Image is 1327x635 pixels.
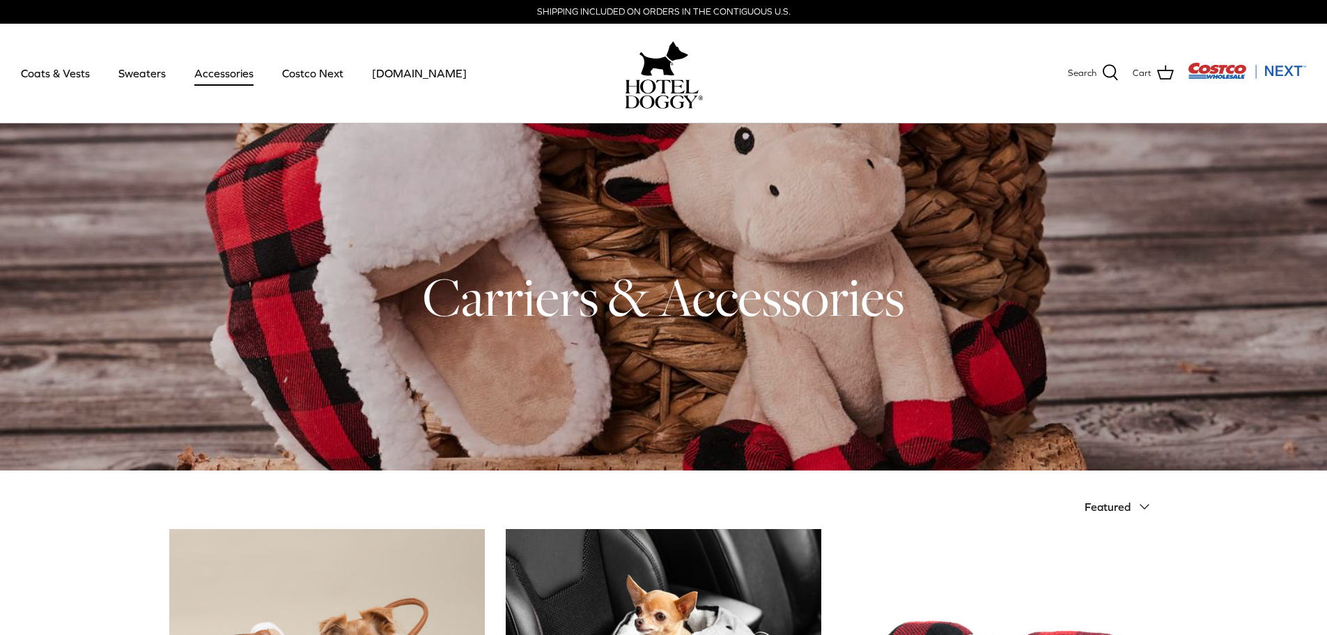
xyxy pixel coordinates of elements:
span: Featured [1085,500,1131,513]
a: Cart [1133,64,1174,82]
a: Costco Next [270,49,356,97]
a: Sweaters [106,49,178,97]
a: [DOMAIN_NAME] [359,49,479,97]
span: Search [1068,66,1096,81]
img: hoteldoggy.com [639,38,688,79]
img: hoteldoggycom [625,79,703,109]
a: Accessories [182,49,266,97]
h1: Carriers & Accessories [169,263,1158,331]
span: Cart [1133,66,1151,81]
button: Featured [1085,491,1158,522]
a: Search [1068,64,1119,82]
img: Costco Next [1188,62,1306,79]
a: hoteldoggy.com hoteldoggycom [625,38,703,109]
a: Coats & Vests [8,49,102,97]
a: Visit Costco Next [1188,71,1306,82]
